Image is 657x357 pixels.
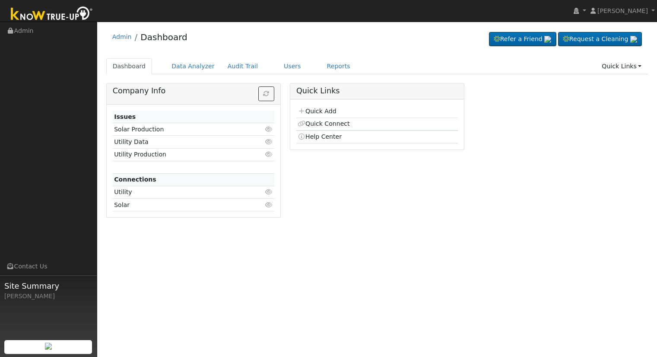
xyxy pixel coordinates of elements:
h5: Company Info [113,86,274,96]
img: retrieve [45,343,52,350]
a: Admin [112,33,132,40]
a: Refer a Friend [489,32,556,47]
i: Click to view [265,189,273,195]
img: retrieve [544,36,551,43]
a: Help Center [298,133,342,140]
a: Data Analyzer [165,58,221,74]
a: Quick Add [298,108,336,115]
i: Click to view [265,139,273,145]
a: Audit Trail [221,58,264,74]
i: Click to view [265,126,273,132]
img: Know True-Up [6,5,97,24]
a: Quick Connect [298,120,349,127]
strong: Issues [114,113,136,120]
span: [PERSON_NAME] [597,7,648,14]
a: Quick Links [595,58,648,74]
a: Request a Cleaning [558,32,642,47]
a: Users [277,58,308,74]
a: Reports [321,58,357,74]
a: Dashboard [106,58,152,74]
img: retrieve [630,36,637,43]
div: [PERSON_NAME] [4,292,92,301]
i: Click to view [265,202,273,208]
td: Utility Production [113,148,248,161]
td: Utility Data [113,136,248,148]
td: Solar [113,199,248,211]
h5: Quick Links [296,86,458,96]
a: Dashboard [140,32,187,42]
i: Click to view [265,151,273,157]
strong: Connections [114,176,156,183]
span: Site Summary [4,280,92,292]
td: Solar Production [113,123,248,136]
td: Utility [113,186,248,198]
